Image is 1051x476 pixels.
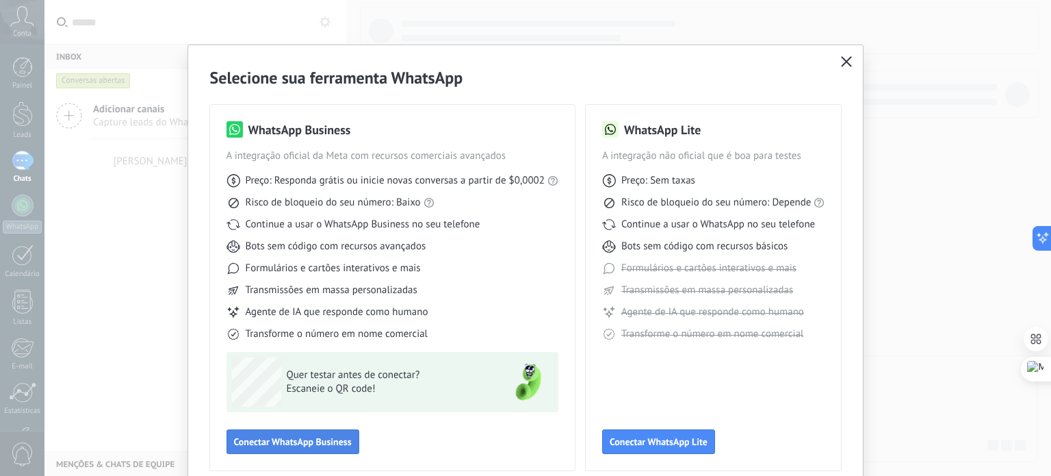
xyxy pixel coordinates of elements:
[246,218,480,231] span: Continue a usar o WhatsApp Business no seu telefone
[248,121,351,138] h3: WhatsApp Business
[624,121,701,138] h3: WhatsApp Lite
[246,174,545,188] span: Preço: Responda grátis ou inicie novas conversas a partir de $0,0002
[621,262,796,275] span: Formulários e cartões interativos e mais
[610,437,708,447] span: Conectar WhatsApp Lite
[621,218,815,231] span: Continue a usar o WhatsApp no seu telefone
[246,262,421,275] span: Formulários e cartões interativos e mais
[621,196,812,210] span: Risco de bloqueio do seu número: Depende
[621,174,695,188] span: Preço: Sem taxas
[210,67,842,88] h2: Selecione sua ferramenta WhatsApp
[226,429,359,454] button: Conectar WhatsApp Business
[602,149,825,163] span: A integração não oficial que é boa para testes
[504,358,553,407] img: green-phone.png
[621,327,803,341] span: Transforme o número em nome comercial
[621,240,788,253] span: Bots sem código com recursos básicos
[602,429,715,454] button: Conectar WhatsApp Lite
[287,368,486,382] span: Quer testar antes de conectar?
[246,327,428,341] span: Transforme o número em nome comercial
[246,196,421,210] span: Risco de bloqueio do seu número: Baixo
[234,437,352,447] span: Conectar WhatsApp Business
[246,240,426,253] span: Bots sem código com recursos avançados
[287,382,486,396] span: Escaneie o QR code!
[621,305,804,319] span: Agente de IA que responde como humano
[246,284,417,297] span: Transmissões em massa personalizadas
[226,149,558,163] span: A integração oficial da Meta com recursos comerciais avançados
[246,305,428,319] span: Agente de IA que responde como humano
[621,284,793,297] span: Transmissões em massa personalizadas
